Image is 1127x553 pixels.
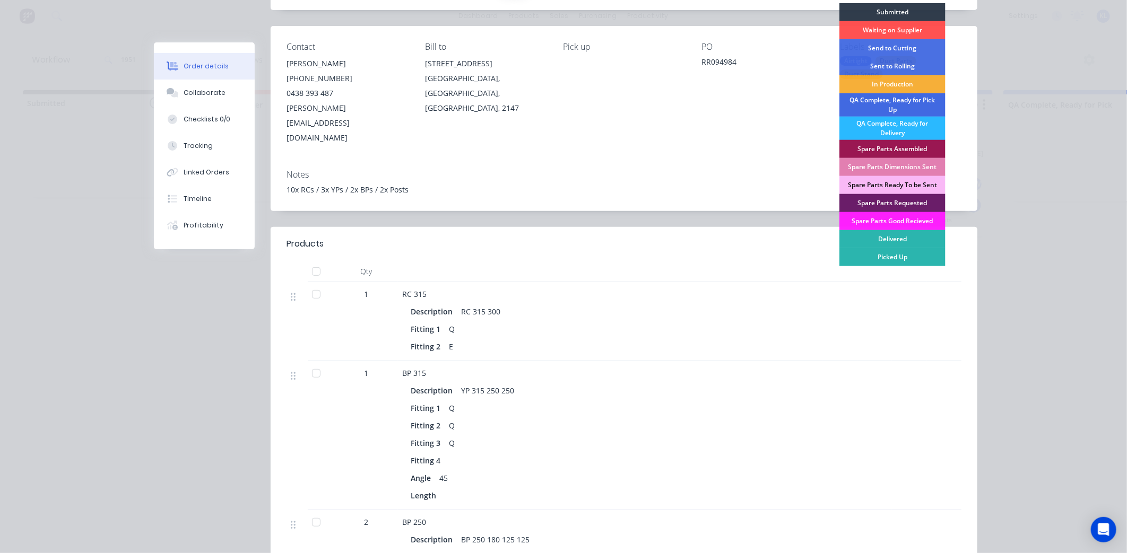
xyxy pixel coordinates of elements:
[839,176,946,194] div: Spare Parts Ready To be Sent
[435,470,452,486] div: 45
[457,532,534,547] div: BP 250 180 125 125
[839,75,946,93] div: In Production
[839,140,946,158] div: Spare Parts Assembled
[184,168,229,177] div: Linked Orders
[334,261,398,282] div: Qty
[701,56,823,71] div: RR094984
[701,42,823,52] div: PO
[411,400,445,416] div: Fitting 1
[445,339,457,354] div: E
[402,517,426,527] span: BP 250
[411,488,440,503] div: Length
[184,62,229,71] div: Order details
[445,321,459,337] div: Q
[411,532,457,547] div: Description
[839,57,946,75] div: Sent to Rolling
[184,115,230,124] div: Checklists 0/0
[411,383,457,398] div: Description
[287,42,408,52] div: Contact
[287,101,408,145] div: [PERSON_NAME][EMAIL_ADDRESS][DOMAIN_NAME]
[402,289,427,299] span: RC 315
[563,42,685,52] div: Pick up
[839,39,946,57] div: Send to Cutting
[184,221,223,230] div: Profitability
[154,106,255,133] button: Checklists 0/0
[425,56,547,116] div: [STREET_ADDRESS][GEOGRAPHIC_DATA], [GEOGRAPHIC_DATA], [GEOGRAPHIC_DATA], 2147
[411,418,445,433] div: Fitting 2
[445,435,459,451] div: Q
[402,368,426,378] span: BP 315
[154,80,255,106] button: Collaborate
[154,53,255,80] button: Order details
[411,339,445,354] div: Fitting 2
[839,3,946,21] div: Submitted
[457,304,505,319] div: RC 315 300
[184,88,226,98] div: Collaborate
[457,383,518,398] div: YP 315 250 250
[287,56,408,71] div: [PERSON_NAME]
[287,238,324,250] div: Products
[184,141,213,151] div: Tracking
[839,93,946,117] div: QA Complete, Ready for Pick Up
[154,159,255,186] button: Linked Orders
[411,470,435,486] div: Angle
[411,304,457,319] div: Description
[411,321,445,337] div: Fitting 1
[411,453,445,468] div: Fitting 4
[364,516,368,528] span: 2
[364,367,368,379] span: 1
[839,212,946,230] div: Spare Parts Good Recieved
[425,56,547,71] div: [STREET_ADDRESS]
[287,86,408,101] div: 0438 393 487
[839,194,946,212] div: Spare Parts Requested
[445,400,459,416] div: Q
[425,71,547,116] div: [GEOGRAPHIC_DATA], [GEOGRAPHIC_DATA], [GEOGRAPHIC_DATA], 2147
[154,212,255,239] button: Profitability
[839,248,946,266] div: Picked Up
[411,435,445,451] div: Fitting 3
[839,21,946,39] div: Waiting on Supplier
[364,288,368,300] span: 1
[154,186,255,212] button: Timeline
[839,158,946,176] div: Spare Parts Dimensions Sent
[184,194,212,204] div: Timeline
[154,133,255,159] button: Tracking
[287,71,408,86] div: [PHONE_NUMBER]
[445,418,459,433] div: Q
[287,170,961,180] div: Notes
[425,42,547,52] div: Bill to
[1091,517,1116,542] div: Open Intercom Messenger
[839,230,946,248] div: Delivered
[839,117,946,140] div: QA Complete, Ready for Delivery
[287,56,408,145] div: [PERSON_NAME][PHONE_NUMBER]0438 393 487[PERSON_NAME][EMAIL_ADDRESS][DOMAIN_NAME]
[287,184,961,195] div: 10x RCs / 3x YPs / 2x BPs / 2x Posts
